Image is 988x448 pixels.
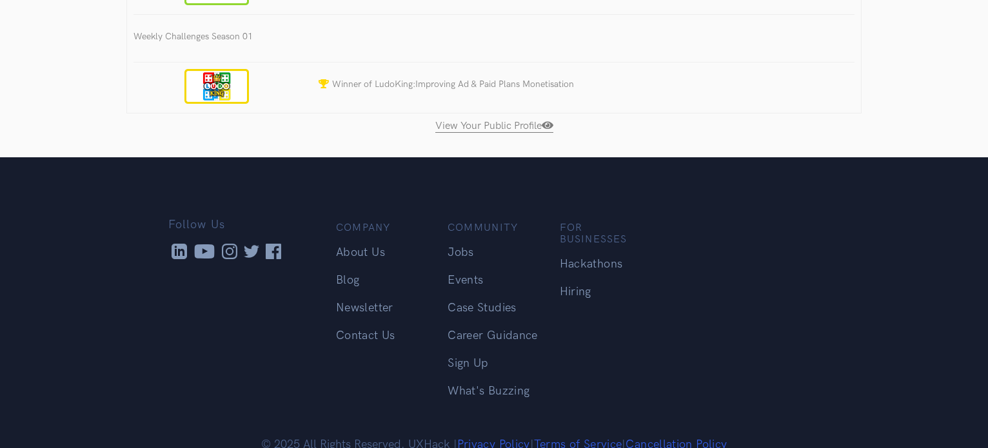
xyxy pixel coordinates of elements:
[336,273,359,287] a: Blog
[336,329,395,342] a: Contact Us
[133,21,855,55] a: Weekly Challenges Season 01
[448,329,537,342] a: Career Guidance
[336,222,428,234] h6: Company
[222,244,237,259] img: UXHack Instagram channel
[133,69,855,106] a: Product logoWinner of LudoKing:Improving Ad & Paid Plans Monetisation
[336,246,385,259] a: About Us
[435,120,553,133] a: View Your Public Profile
[172,244,187,259] img: UXHack LinkedIn channel
[448,273,483,287] a: Events
[448,222,540,234] h6: Community
[193,240,215,262] img: UXHack Youtube channel
[448,301,516,315] a: Case Studies
[336,301,393,315] a: Newsletter
[168,219,317,231] p: Follow Us
[244,244,259,259] img: UXHack Twitter channel
[266,244,281,259] img: UXHack Facebook Page
[560,222,652,246] h6: For Businesses
[184,69,249,103] img: Product logo
[560,285,591,298] a: Hiring
[448,246,473,259] a: Jobs
[448,356,489,370] a: Sign Up
[319,75,855,93] h3: Winner of LudoKing:Improving Ad & Paid Plans Monetisation
[560,257,623,271] a: Hackathons
[133,28,855,46] h3: Weekly Challenges Season 01
[448,384,529,398] a: What's Buzzing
